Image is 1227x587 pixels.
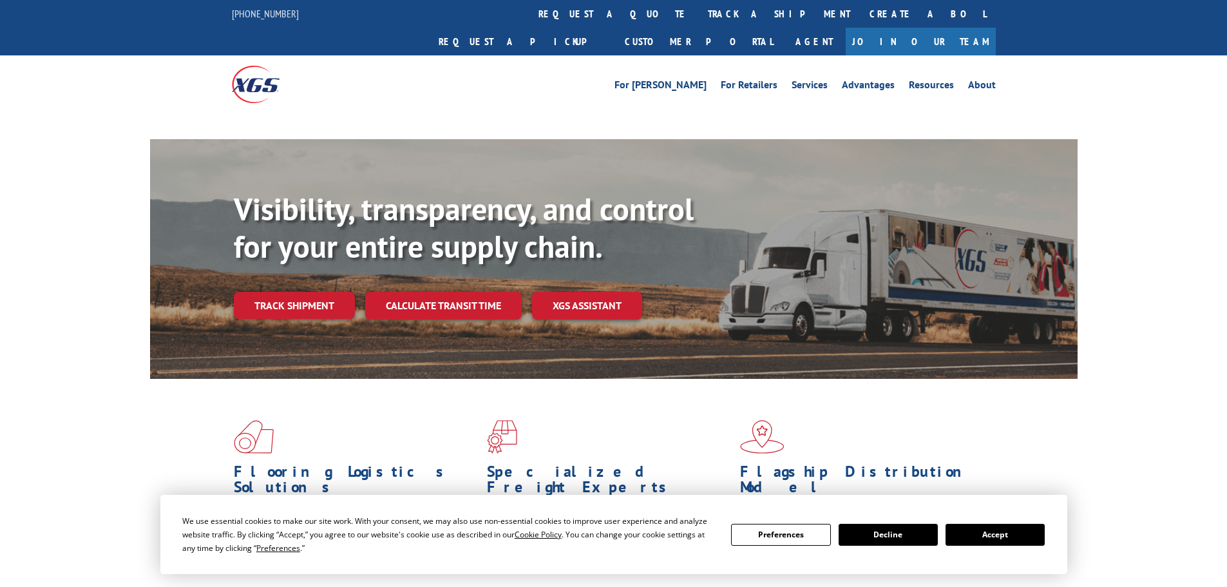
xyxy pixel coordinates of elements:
[731,524,830,546] button: Preferences
[615,28,783,55] a: Customer Portal
[721,80,777,94] a: For Retailers
[740,420,785,454] img: xgs-icon-flagship-distribution-model-red
[487,464,730,501] h1: Specialized Freight Experts
[839,524,938,546] button: Decline
[968,80,996,94] a: About
[232,7,299,20] a: [PHONE_NUMBER]
[740,464,984,501] h1: Flagship Distribution Model
[783,28,846,55] a: Agent
[614,80,707,94] a: For [PERSON_NAME]
[234,420,274,454] img: xgs-icon-total-supply-chain-intelligence-red
[842,80,895,94] a: Advantages
[487,420,517,454] img: xgs-icon-focused-on-flooring-red
[234,292,355,319] a: Track shipment
[365,292,522,320] a: Calculate transit time
[946,524,1045,546] button: Accept
[182,514,716,555] div: We use essential cookies to make our site work. With your consent, we may also use non-essential ...
[846,28,996,55] a: Join Our Team
[792,80,828,94] a: Services
[532,292,642,320] a: XGS ASSISTANT
[234,464,477,501] h1: Flooring Logistics Solutions
[160,495,1067,574] div: Cookie Consent Prompt
[515,529,562,540] span: Cookie Policy
[256,543,300,553] span: Preferences
[429,28,615,55] a: Request a pickup
[909,80,954,94] a: Resources
[234,189,694,266] b: Visibility, transparency, and control for your entire supply chain.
